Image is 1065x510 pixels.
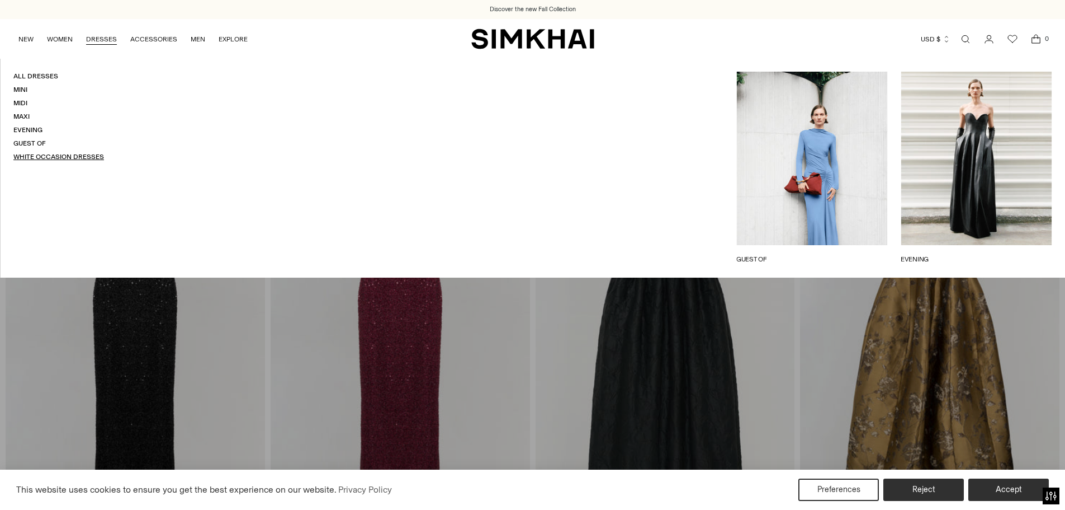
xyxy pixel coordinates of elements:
a: WOMEN [47,27,73,52]
iframe: Sign Up via Text for Offers [9,467,112,501]
button: Accept [968,479,1049,501]
a: Open search modal [954,28,977,50]
a: DRESSES [86,27,117,52]
span: 0 [1042,34,1052,44]
a: Wishlist [1001,28,1024,50]
a: Open cart modal [1025,28,1047,50]
a: SIMKHAI [471,28,594,50]
a: EXPLORE [219,27,248,52]
button: Reject [883,479,964,501]
a: Go to the account page [978,28,1000,50]
a: ACCESSORIES [130,27,177,52]
a: Discover the new Fall Collection [490,5,576,14]
button: Preferences [798,479,879,501]
button: USD $ [921,27,950,52]
span: This website uses cookies to ensure you get the best experience on our website. [16,484,337,495]
a: Privacy Policy (opens in a new tab) [337,481,394,498]
a: NEW [18,27,34,52]
a: MEN [191,27,205,52]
